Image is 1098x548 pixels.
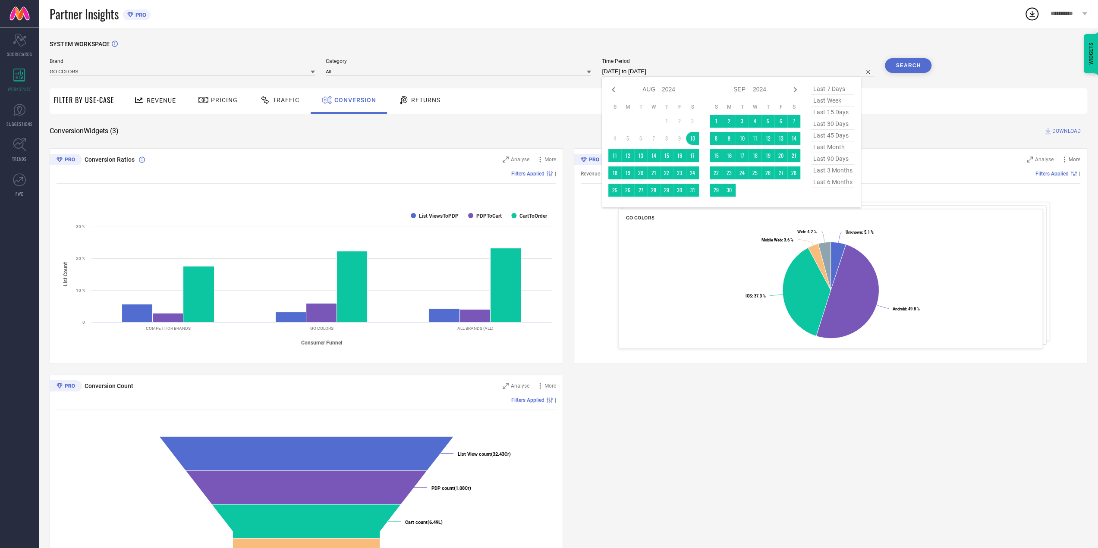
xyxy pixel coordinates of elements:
[511,397,544,403] span: Filters Applied
[634,149,647,162] td: Tue Aug 13 2024
[634,166,647,179] td: Tue Aug 20 2024
[811,176,854,188] span: last 6 months
[602,58,874,64] span: Time Period
[12,156,27,162] span: TRENDS
[710,132,723,145] td: Sun Sep 08 2024
[647,149,660,162] td: Wed Aug 14 2024
[76,224,85,229] text: 30 %
[736,166,749,179] td: Tue Sep 24 2024
[746,294,752,298] tspan: IOS
[774,166,787,179] td: Fri Sep 27 2024
[519,213,547,219] text: CartToOrder
[647,132,660,145] td: Wed Aug 07 2024
[63,262,69,286] tspan: List Count
[85,156,135,163] span: Conversion Ratios
[647,184,660,197] td: Wed Aug 28 2024
[660,103,673,110] th: Thursday
[797,229,805,234] tspan: Web
[50,154,82,167] div: Premium
[761,132,774,145] td: Thu Sep 12 2024
[811,153,854,165] span: last 90 days
[660,132,673,145] td: Thu Aug 08 2024
[749,115,761,128] td: Wed Sep 04 2024
[626,215,654,221] span: GO COLORS
[634,132,647,145] td: Tue Aug 06 2024
[811,95,854,106] span: last week
[761,149,774,162] td: Thu Sep 19 2024
[749,103,761,110] th: Wednesday
[1069,157,1080,163] span: More
[774,132,787,145] td: Fri Sep 13 2024
[761,103,774,110] th: Thursday
[749,132,761,145] td: Wed Sep 11 2024
[1024,6,1040,22] div: Open download list
[133,12,146,18] span: PRO
[1027,157,1033,163] svg: Zoom
[736,149,749,162] td: Tue Sep 17 2024
[1035,171,1069,177] span: Filters Applied
[147,97,176,104] span: Revenue
[673,184,686,197] td: Fri Aug 30 2024
[326,58,591,64] span: Category
[310,326,333,331] text: GO COLORS
[893,307,906,311] tspan: Android
[723,103,736,110] th: Monday
[608,149,621,162] td: Sun Aug 11 2024
[544,157,556,163] span: More
[503,157,509,163] svg: Zoom
[6,121,33,127] span: SUGGESTIONS
[746,294,766,298] text: : 37.3 %
[211,97,238,103] span: Pricing
[334,97,376,103] span: Conversion
[774,103,787,110] th: Friday
[710,149,723,162] td: Sun Sep 15 2024
[1052,127,1081,135] span: DOWNLOAD
[673,166,686,179] td: Fri Aug 23 2024
[660,184,673,197] td: Thu Aug 29 2024
[1079,171,1080,177] span: |
[1035,157,1054,163] span: Analyse
[405,520,428,525] tspan: Cart count
[790,85,800,95] div: Next month
[301,340,342,346] tspan: Consumer Funnel
[85,382,133,389] span: Conversion Count
[50,127,119,135] span: Conversion Widgets ( 3 )
[608,132,621,145] td: Sun Aug 04 2024
[787,115,800,128] td: Sat Sep 07 2024
[273,97,299,103] span: Traffic
[723,149,736,162] td: Mon Sep 16 2024
[458,451,511,457] text: (32.43Cr)
[50,5,119,23] span: Partner Insights
[710,184,723,197] td: Sun Sep 29 2024
[686,166,699,179] td: Sat Aug 24 2024
[686,149,699,162] td: Sat Aug 17 2024
[774,115,787,128] td: Fri Sep 06 2024
[787,166,800,179] td: Sat Sep 28 2024
[634,103,647,110] th: Tuesday
[544,383,556,389] span: More
[16,191,24,197] span: FWD
[574,154,606,167] div: Premium
[621,184,634,197] td: Mon Aug 26 2024
[76,288,85,293] text: 10 %
[761,238,793,242] text: : 3.6 %
[761,115,774,128] td: Thu Sep 05 2024
[76,256,85,261] text: 20 %
[686,132,699,145] td: Sat Aug 10 2024
[411,97,440,103] span: Returns
[710,166,723,179] td: Sun Sep 22 2024
[736,103,749,110] th: Tuesday
[511,171,544,177] span: Filters Applied
[749,149,761,162] td: Wed Sep 18 2024
[555,397,556,403] span: |
[405,520,443,525] text: (6.49L)
[893,307,920,311] text: : 49.8 %
[511,383,529,389] span: Analyse
[787,149,800,162] td: Sat Sep 21 2024
[82,320,85,325] text: 0
[50,380,82,393] div: Premium
[710,115,723,128] td: Sun Sep 01 2024
[511,157,529,163] span: Analyse
[458,451,491,457] tspan: List View count
[581,171,623,177] span: Revenue (% share)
